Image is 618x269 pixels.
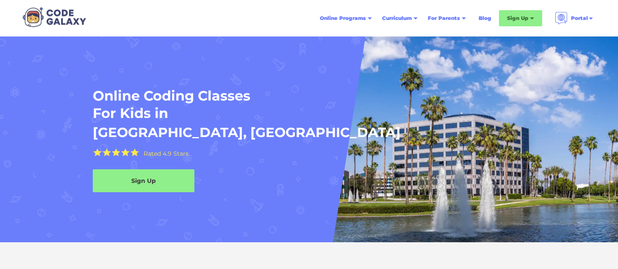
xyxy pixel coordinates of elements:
[93,124,401,141] h1: [GEOGRAPHIC_DATA], [GEOGRAPHIC_DATA]
[93,149,102,157] img: Yellow Star - the Code Galaxy
[103,149,111,157] img: Yellow Star - the Code Galaxy
[320,14,366,22] div: Online Programs
[315,11,377,26] div: Online Programs
[428,14,460,22] div: For Parents
[377,11,423,26] div: Curriculum
[382,14,412,22] div: Curriculum
[93,169,194,192] a: Sign Up
[144,151,188,157] div: Rated 4.9 Stars
[93,177,194,185] div: Sign Up
[474,11,496,26] a: Blog
[130,149,139,157] img: Yellow Star - the Code Galaxy
[121,149,130,157] img: Yellow Star - the Code Galaxy
[423,11,471,26] div: For Parents
[112,149,120,157] img: Yellow Star - the Code Galaxy
[571,14,588,22] div: Portal
[550,8,599,28] div: Portal
[507,14,528,22] div: Sign Up
[499,10,542,26] div: Sign Up
[93,87,459,122] h1: Online Coding Classes For Kids in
